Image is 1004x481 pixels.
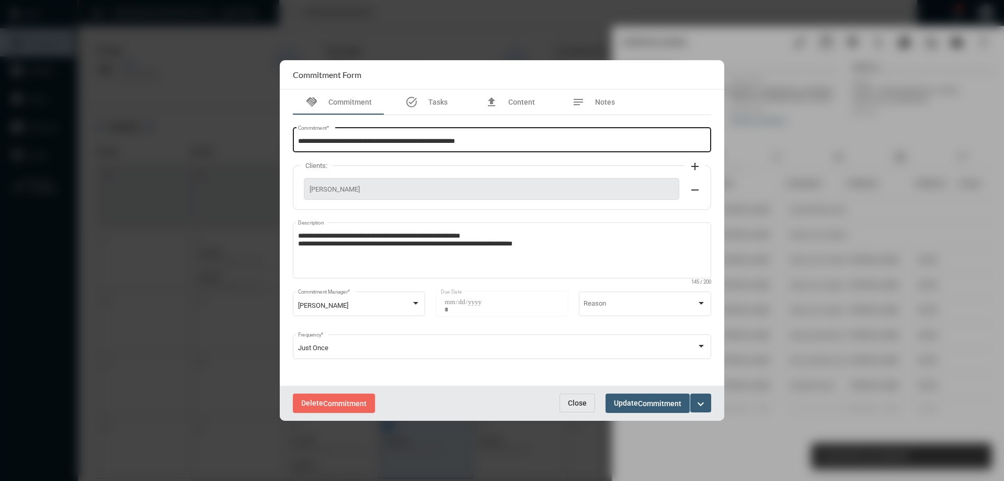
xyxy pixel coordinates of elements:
[300,162,333,170] label: Clients:
[310,185,674,193] span: [PERSON_NAME]
[614,399,681,407] span: Update
[301,399,367,407] span: Delete
[293,394,375,413] button: DeleteCommitment
[595,98,615,106] span: Notes
[293,70,361,80] h2: Commitment Form
[305,96,318,108] mat-icon: handshake
[691,279,711,285] mat-hint: 145 / 200
[405,96,418,108] mat-icon: task_alt
[298,301,348,309] span: [PERSON_NAME]
[606,394,690,413] button: UpdateCommitment
[568,399,587,407] span: Close
[572,96,585,108] mat-icon: notes
[694,398,707,410] mat-icon: expand_more
[428,98,448,106] span: Tasks
[298,344,328,352] span: Just Once
[689,160,701,173] mat-icon: add
[323,399,367,408] span: Commitment
[560,394,595,412] button: Close
[485,96,498,108] mat-icon: file_upload
[638,399,681,408] span: Commitment
[508,98,535,106] span: Content
[689,184,701,196] mat-icon: remove
[328,98,372,106] span: Commitment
